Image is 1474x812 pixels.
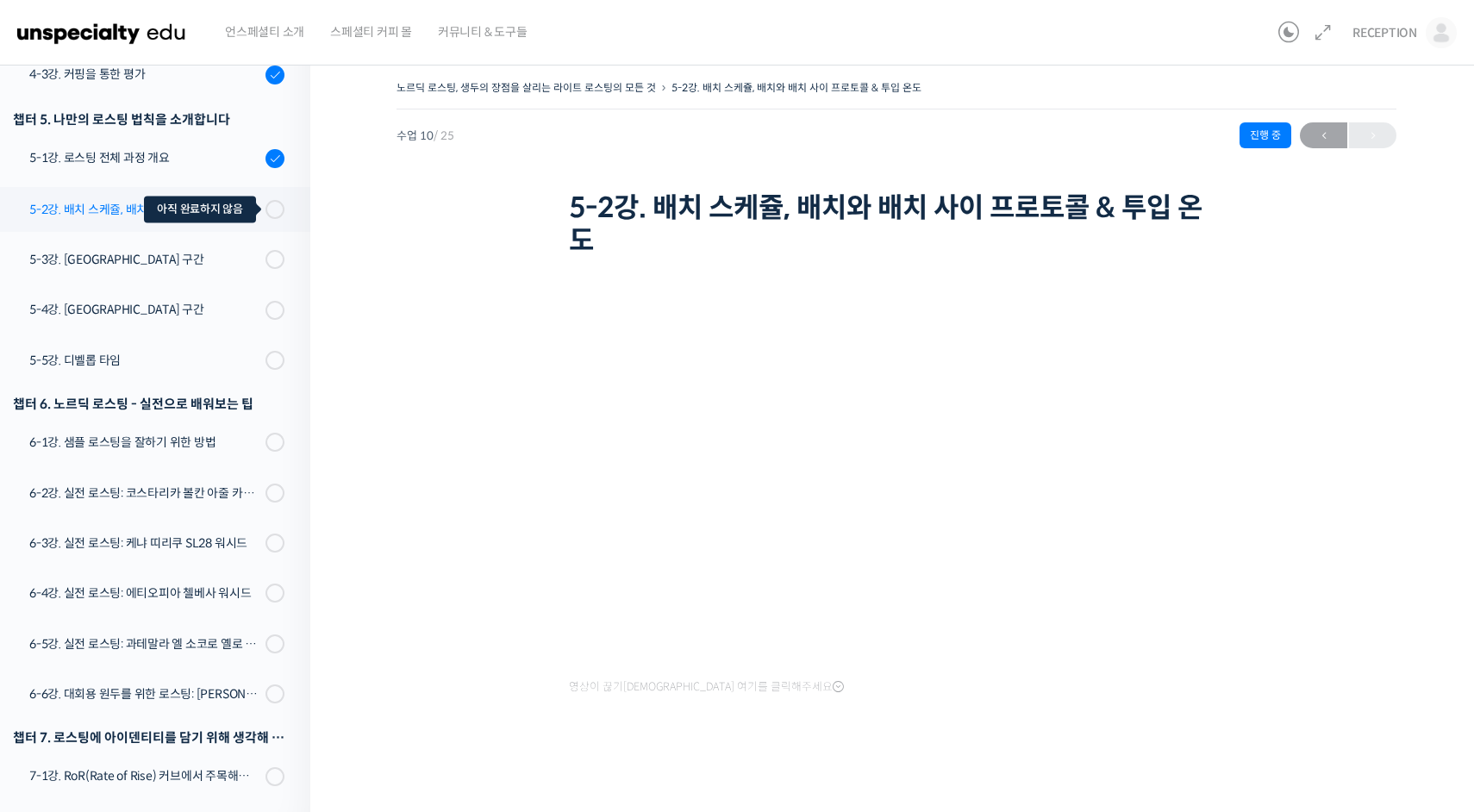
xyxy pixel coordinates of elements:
[13,108,284,131] div: 챕터 5. 나만의 로스팅 법칙을 소개합니다
[29,766,260,785] div: 7-1강. RoR(Rate of Rise) 커브에서 주목해야 할 포인트들
[1240,122,1291,148] div: 진행 중
[29,65,260,84] div: 4-3강. 커핑을 통한 평가
[29,148,260,167] div: 5-1강. 로스팅 전체 과정 개요
[13,726,284,749] div: 챕터 7. 로스팅에 아이덴티티를 담기 위해 생각해 볼 만한 주제들
[5,547,114,590] a: 홈
[13,392,284,415] div: 챕터 6. 노르딕 로스팅 - 실전으로 배워보는 팁
[569,680,844,694] span: 영상이 끊기[DEMOGRAPHIC_DATA] 여기를 클릭해주세요
[29,300,260,319] div: 5-4강. [GEOGRAPHIC_DATA] 구간
[222,547,331,590] a: 설정
[54,572,65,586] span: 홈
[397,130,454,141] span: 수업 10
[29,200,260,219] div: 5-2강. 배치 스케쥴, 배치와 배치 사이 프로토콜 & 투입 온도
[29,584,260,603] div: 6-4강. 실전 로스팅: 에티오피아 첼베사 워시드
[569,191,1224,258] h1: 5-2강. 배치 스케쥴, 배치와 배치 사이 프로토콜 & 투입 온도
[29,684,260,703] div: 6-6강. 대회용 원두를 위한 로스팅: [PERSON_NAME]
[29,484,260,503] div: 6-2강. 실전 로스팅: 코스타리카 볼칸 아줄 카투라 내추럴
[1352,25,1417,41] span: RECEPTION
[29,351,260,370] div: 5-5강. 디벨롭 타임
[266,572,287,586] span: 설정
[1300,122,1347,148] a: ←이전
[671,81,921,94] a: 5-2강. 배치 스케쥴, 배치와 배치 사이 프로토콜 & 투입 온도
[1300,124,1347,147] span: ←
[29,534,260,553] div: 6-3강. 실전 로스팅: 케냐 띠리쿠 SL28 워시드
[158,573,178,587] span: 대화
[397,81,656,94] a: 노르딕 로스팅, 생두의 장점을 살리는 라이트 로스팅의 모든 것
[114,547,222,590] a: 대화
[29,250,260,269] div: 5-3강. [GEOGRAPHIC_DATA] 구간
[434,128,454,143] span: / 25
[29,634,260,653] div: 6-5강. 실전 로스팅: 과테말라 엘 소코로 옐로 버번 워시드
[29,433,260,452] div: 6-1강. 샘플 로스팅을 잘하기 위한 방법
